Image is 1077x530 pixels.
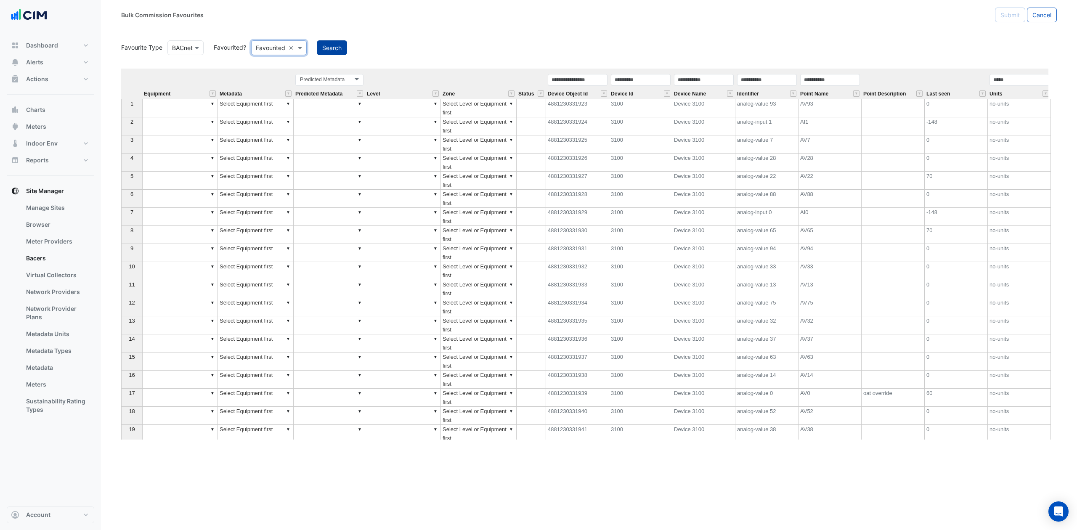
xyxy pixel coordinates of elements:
[988,425,1051,443] td: no-units
[19,326,94,342] a: Metadata Units
[367,91,380,97] span: Level
[130,173,133,179] span: 5
[672,135,735,154] td: Device 3100
[508,208,515,217] div: ▼
[209,135,216,144] div: ▼
[546,262,609,280] td: 4881230331932
[988,371,1051,389] td: no-units
[289,43,296,52] span: Clear
[672,190,735,208] td: Device 3100
[218,389,294,407] td: Select Equipment first
[925,407,988,425] td: 0
[130,227,133,233] span: 8
[19,342,94,359] a: Metadata Types
[988,262,1051,280] td: no-units
[508,226,515,235] div: ▼
[925,316,988,334] td: 0
[356,117,363,126] div: ▼
[988,389,1051,407] td: no-units
[209,262,216,271] div: ▼
[209,208,216,217] div: ▼
[798,99,862,117] td: AV93
[609,425,672,443] td: 3100
[19,216,94,233] a: Browser
[441,407,517,425] td: Select Level or Equipment first
[735,117,798,135] td: analog-input 1
[1032,11,1051,19] span: Cancel
[988,407,1051,425] td: no-units
[1027,8,1057,22] button: Cancel
[218,316,294,334] td: Select Equipment first
[441,244,517,262] td: Select Level or Equipment first
[672,226,735,244] td: Device 3100
[546,172,609,190] td: 4881230331927
[432,99,439,108] div: ▼
[26,106,45,114] span: Charts
[285,280,292,289] div: ▼
[441,262,517,280] td: Select Level or Equipment first
[19,376,94,393] a: Meters
[672,172,735,190] td: Device 3100
[672,316,735,334] td: Device 3100
[672,117,735,135] td: Device 3100
[356,99,363,108] div: ▼
[988,244,1051,262] td: no-units
[7,101,94,118] button: Charts
[735,280,798,298] td: analog-value 13
[925,371,988,389] td: 0
[672,154,735,172] td: Device 3100
[11,122,19,131] app-icon: Meters
[285,262,292,271] div: ▼
[546,280,609,298] td: 4881230331933
[7,199,94,421] div: Site Manager
[735,190,798,208] td: analog-value 88
[441,117,517,135] td: Select Level or Equipment first
[672,99,735,117] td: Device 3100
[546,190,609,208] td: 4881230331928
[441,154,517,172] td: Select Level or Equipment first
[11,58,19,66] app-icon: Alerts
[432,280,439,289] div: ▼
[925,172,988,190] td: 70
[356,226,363,235] div: ▼
[508,99,515,108] div: ▼
[441,425,517,443] td: Select Level or Equipment first
[672,280,735,298] td: Device 3100
[7,37,94,54] button: Dashboard
[218,407,294,425] td: Select Equipment first
[441,226,517,244] td: Select Level or Equipment first
[508,280,515,289] div: ▼
[546,352,609,371] td: 4881230331937
[285,172,292,180] div: ▼
[737,91,759,97] span: Identifier
[863,91,906,97] span: Point Description
[209,226,216,235] div: ▼
[7,135,94,152] button: Indoor Env
[218,334,294,352] td: Select Equipment first
[862,389,925,407] td: oat override
[129,263,135,270] span: 10
[285,99,292,108] div: ▼
[925,99,988,117] td: 0
[116,43,162,52] label: Favourite Type
[735,172,798,190] td: analog-value 22
[432,154,439,162] div: ▼
[432,117,439,126] div: ▼
[26,75,48,83] span: Actions
[925,117,988,135] td: -148
[988,334,1051,352] td: no-units
[735,371,798,389] td: analog-value 14
[130,209,133,215] span: 7
[218,352,294,371] td: Select Equipment first
[546,316,609,334] td: 4881230331935
[295,91,342,97] span: Predicted Metadata
[546,371,609,389] td: 4881230331938
[989,91,1003,97] span: Units
[798,172,862,190] td: AV22
[672,389,735,407] td: Device 3100
[798,117,862,135] td: AI1
[609,298,672,316] td: 3100
[218,425,294,443] td: Select Equipment first
[798,154,862,172] td: AV28
[19,250,94,267] a: Bacers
